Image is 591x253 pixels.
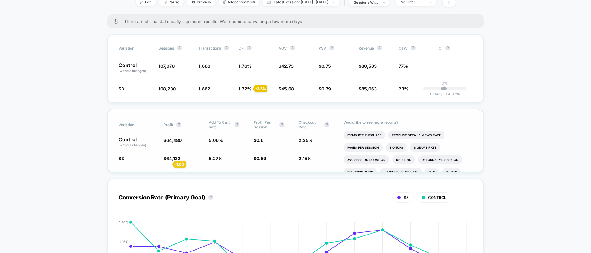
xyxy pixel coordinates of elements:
[199,63,210,69] span: 1,886
[344,131,385,139] li: Items Per Purchase
[239,63,251,69] span: 1.76 %
[166,156,180,161] span: 64,122
[279,122,284,127] button: ?
[267,1,271,4] img: calendar
[199,86,210,91] span: 1,862
[279,46,287,50] span: AOV
[442,168,461,176] li: Clicks
[324,122,329,127] button: ?
[254,156,266,161] span: $
[239,46,244,50] span: CR
[140,1,143,4] img: edit
[428,92,442,96] span: -8.34 %
[209,138,223,143] span: 5.06 %
[163,138,182,143] span: $
[377,46,382,50] button: ?
[159,63,175,69] span: 107,070
[299,156,312,161] span: 2.15 %
[399,63,408,69] span: 77%
[442,92,460,96] span: 4.07 %
[163,122,173,127] span: Profit
[199,46,221,50] span: Transactions
[445,46,450,50] button: ?
[124,19,471,24] span: There are still no statistically significant results. We recommend waiting a few more days
[386,143,407,152] li: Signups
[290,46,295,50] button: ?
[281,86,294,91] span: 45.68
[177,46,182,50] button: ?
[321,86,331,91] span: 0.79
[299,138,313,143] span: 2.25 %
[333,2,335,3] img: end
[235,122,239,127] button: ?
[247,46,252,50] button: ?
[380,168,422,176] li: Subscriptions Rate
[119,86,124,91] span: $3
[119,143,146,147] span: (without changes)
[223,0,226,4] img: rebalance
[119,120,152,129] span: Variation
[163,156,180,161] span: $
[411,46,416,50] button: ?
[425,168,439,176] li: Ctr
[444,86,445,90] p: |
[254,120,276,129] span: Profit Per Session
[209,120,231,129] span: Add To Cart Rate
[319,46,326,50] span: PSV
[319,63,331,69] span: $
[119,63,152,73] p: Control
[392,155,415,164] li: Returns
[359,86,377,91] span: $
[445,92,448,96] span: +
[359,46,374,50] span: Revenue
[442,81,448,86] p: 0%
[209,156,223,161] span: 5.27 %
[119,46,152,50] span: Variation
[239,86,251,91] span: 1.72 %
[439,64,472,73] span: ---
[439,46,472,50] span: CI
[254,85,267,92] div: - 2.3 %
[119,240,128,244] tspan: 1.95%
[279,63,294,69] span: $
[388,131,444,139] li: Product Details Views Rate
[344,155,389,164] li: Avg Session Duration
[224,46,229,50] button: ?
[329,46,334,50] button: ?
[344,120,472,125] p: Would like to see more reports?
[361,63,377,69] span: 80,583
[208,195,213,200] button: ?
[281,63,294,69] span: 42.73
[359,63,377,69] span: $
[344,143,383,152] li: Pages Per Session
[428,195,446,200] span: CONTROL
[119,220,128,224] tspan: 2.60%
[159,86,176,91] span: 108,230
[399,46,432,50] span: OTW
[410,143,440,152] li: Signups Rate
[399,86,408,91] span: 23%
[383,2,385,3] img: end
[361,86,377,91] span: 85,063
[404,195,409,200] span: $3
[299,120,321,129] span: Checkout Rate
[119,69,146,73] span: (without changes)
[254,138,263,143] span: $
[166,138,182,143] span: 64,480
[321,63,331,69] span: 0.75
[164,1,167,4] img: end
[176,122,181,127] button: ?
[256,138,263,143] span: 0.6
[430,2,432,3] img: end
[119,137,157,147] p: Control
[344,168,377,176] li: Subscriptions
[319,86,331,91] span: $
[279,86,294,91] span: $
[418,155,462,164] li: Returns Per Session
[159,46,174,50] span: Sessions
[119,156,124,161] span: $3
[256,156,266,161] span: 0.59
